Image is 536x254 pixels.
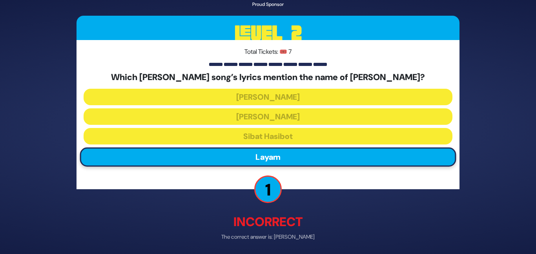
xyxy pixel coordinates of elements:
p: Total Tickets: 🎟️ 7 [84,47,452,57]
h5: Which [PERSON_NAME] song’s lyrics mention the name of [PERSON_NAME]? [84,72,452,82]
button: [PERSON_NAME] [84,108,452,125]
p: Incorrect [77,212,459,231]
div: Proud Sponsor [233,1,303,8]
h3: Level 2 [77,16,459,51]
button: Layam [80,148,456,167]
button: Sibat Hasibot [84,128,452,144]
p: 1 [254,175,282,203]
p: The correct answer is: [PERSON_NAME] [77,233,459,241]
button: [PERSON_NAME] [84,89,452,105]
